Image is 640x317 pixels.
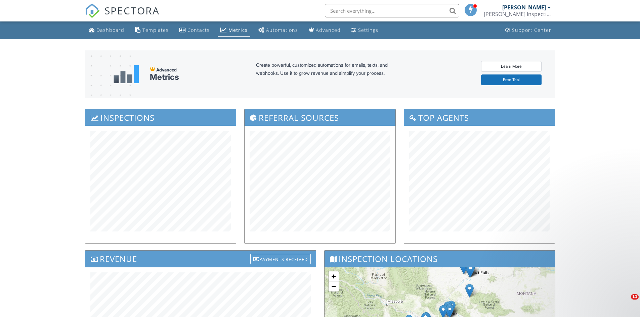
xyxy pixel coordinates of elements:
iframe: Intercom live chat [617,294,633,310]
a: Automations (Basic) [256,24,301,37]
a: Metrics [218,24,250,37]
span: Advanced [156,67,177,72]
div: Create powerful, customized automations for emails, texts, and webhooks. Use it to grow revenue a... [256,61,404,87]
img: advanced-banner-bg-f6ff0eecfa0ee76150a1dea9fec4b49f333892f74bc19f1b897a312d7a1b2ff3.png [85,50,131,124]
a: Support Center [503,24,554,37]
a: Learn More [481,61,542,72]
div: Settings [358,27,378,33]
input: Search everything... [325,4,459,17]
div: Support Center [512,27,551,33]
img: The Best Home Inspection Software - Spectora [85,3,100,18]
div: Advanced [316,27,341,33]
h3: Revenue [85,251,316,267]
a: SPECTORA [85,9,160,23]
div: Moore Inspections LLC [484,11,551,17]
div: [PERSON_NAME] [502,4,546,11]
h3: Inspection Locations [325,251,555,267]
img: metrics-aadfce2e17a16c02574e7fc40e4d6b8174baaf19895a402c862ea781aae8ef5b.svg [114,65,139,83]
a: Dashboard [86,24,127,37]
a: Zoom in [329,271,339,281]
div: Automations [266,27,298,33]
a: Contacts [177,24,212,37]
a: Templates [132,24,171,37]
div: Metrics [228,27,248,33]
a: Advanced [306,24,343,37]
div: Dashboard [96,27,124,33]
div: Contacts [187,27,210,33]
span: 11 [631,294,639,300]
div: Metrics [150,72,179,82]
div: Payments Received [250,254,311,264]
a: Zoom out [329,281,339,292]
a: Payments Received [250,252,311,263]
h3: Referral Sources [245,109,395,126]
span: SPECTORA [104,3,160,17]
a: Free Trial [481,74,542,85]
div: Templates [142,27,169,33]
h3: Top Agents [404,109,555,126]
h3: Inspections [85,109,236,126]
a: Settings [349,24,381,37]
